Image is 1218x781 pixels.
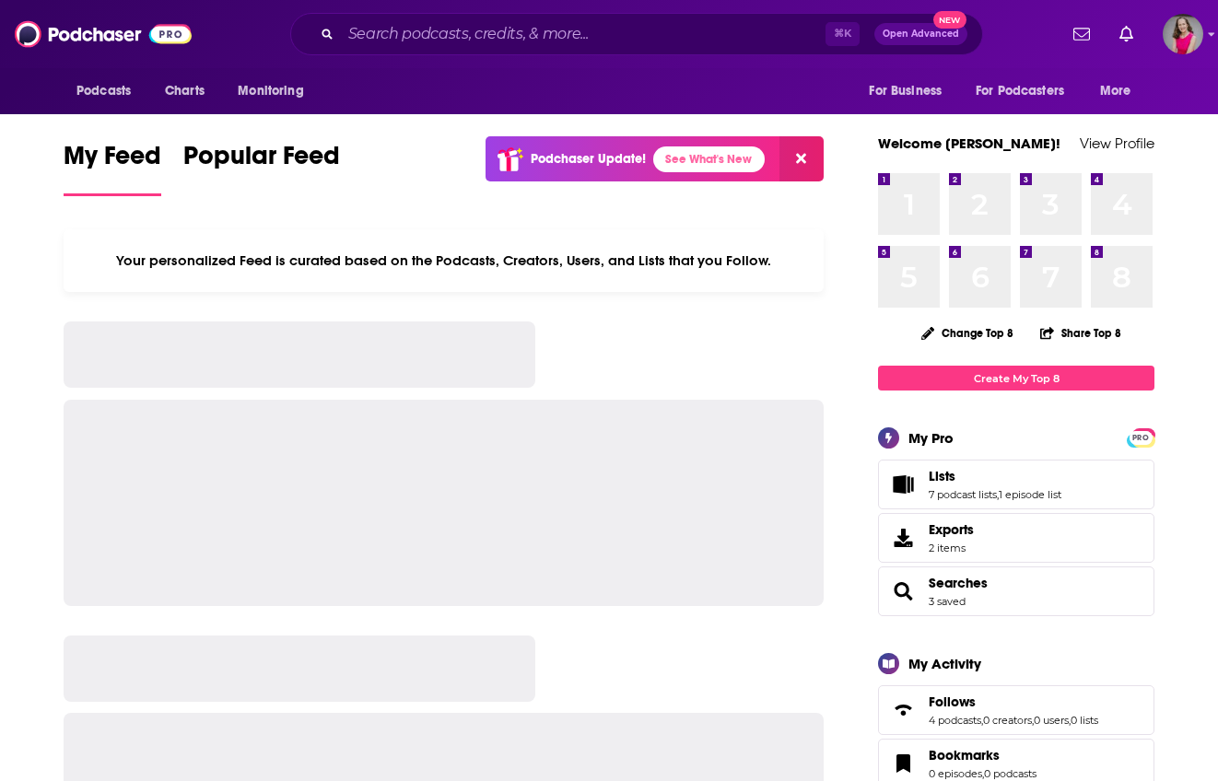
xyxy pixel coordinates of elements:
[929,595,966,608] a: 3 saved
[884,472,921,497] a: Lists
[1069,714,1071,727] span: ,
[964,74,1091,109] button: open menu
[64,140,161,182] span: My Feed
[984,767,1036,780] a: 0 podcasts
[883,29,959,39] span: Open Advanced
[1163,14,1203,54] span: Logged in as AmyRasdal
[1080,134,1154,152] a: View Profile
[929,468,955,484] span: Lists
[1163,14,1203,54] img: User Profile
[15,17,192,52] img: Podchaser - Follow, Share and Rate Podcasts
[929,747,1000,764] span: Bookmarks
[64,140,161,196] a: My Feed
[878,513,1154,563] a: Exports
[290,13,983,55] div: Search podcasts, credits, & more...
[908,655,981,672] div: My Activity
[884,751,921,776] a: Bookmarks
[183,140,340,196] a: Popular Feed
[1163,14,1203,54] button: Show profile menu
[869,78,942,104] span: For Business
[884,525,921,551] span: Exports
[1034,714,1069,727] a: 0 users
[878,366,1154,390] a: Create My Top 8
[976,78,1064,104] span: For Podcasters
[878,134,1060,152] a: Welcome [PERSON_NAME]!
[929,747,1036,764] a: Bookmarks
[238,78,303,104] span: Monitoring
[64,74,155,109] button: open menu
[929,575,988,591] a: Searches
[929,714,981,727] a: 4 podcasts
[929,694,1098,710] a: Follows
[929,767,982,780] a: 0 episodes
[884,697,921,723] a: Follows
[983,714,1032,727] a: 0 creators
[531,151,646,167] p: Podchaser Update!
[826,22,860,46] span: ⌘ K
[874,23,967,45] button: Open AdvancedNew
[1112,18,1141,50] a: Show notifications dropdown
[653,146,765,172] a: See What's New
[1071,714,1098,727] a: 0 lists
[884,578,921,604] a: Searches
[929,694,976,710] span: Follows
[908,429,954,447] div: My Pro
[341,19,826,49] input: Search podcasts, credits, & more...
[878,460,1154,509] span: Lists
[165,78,205,104] span: Charts
[225,74,327,109] button: open menu
[982,767,984,780] span: ,
[910,321,1025,344] button: Change Top 8
[929,521,974,538] span: Exports
[1039,315,1122,351] button: Share Top 8
[929,488,997,501] a: 7 podcast lists
[929,542,974,554] span: 2 items
[981,714,983,727] span: ,
[878,685,1154,735] span: Follows
[153,74,216,109] a: Charts
[929,468,1061,484] a: Lists
[1130,430,1152,444] a: PRO
[999,488,1061,501] a: 1 episode list
[856,74,965,109] button: open menu
[1130,431,1152,445] span: PRO
[64,229,824,292] div: Your personalized Feed is curated based on the Podcasts, Creators, Users, and Lists that you Follow.
[878,566,1154,616] span: Searches
[997,488,999,501] span: ,
[183,140,340,182] span: Popular Feed
[933,11,966,29] span: New
[76,78,131,104] span: Podcasts
[1087,74,1154,109] button: open menu
[1100,78,1131,104] span: More
[1066,18,1097,50] a: Show notifications dropdown
[1032,714,1034,727] span: ,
